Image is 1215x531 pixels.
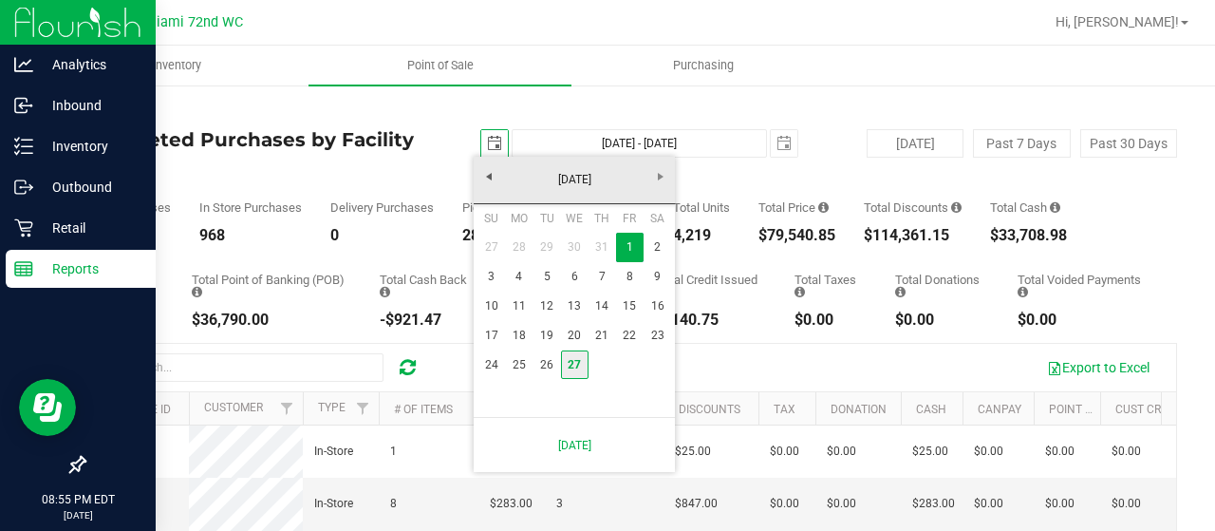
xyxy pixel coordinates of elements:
[390,443,397,461] span: 1
[505,292,533,321] a: 11
[616,233,644,262] a: 1
[505,321,533,351] a: 18
[561,292,589,321] a: 13
[616,204,644,233] th: Friday
[484,426,664,465] a: [DATE]
[308,46,571,85] a: Point of Sale
[758,201,835,214] div: Total Price
[490,495,533,513] span: $283.00
[990,201,1067,214] div: Total Cash
[9,508,147,522] p: [DATE]
[533,292,560,321] a: 12
[657,313,766,328] div: -$140.75
[974,443,1003,461] span: $0.00
[14,178,33,197] inline-svg: Outbound
[644,262,671,292] a: 9
[505,262,533,292] a: 4
[394,403,453,416] a: # of Items
[912,495,955,513] span: $283.00
[99,353,383,382] input: Search...
[673,228,730,243] div: 4,219
[14,96,33,115] inline-svg: Inbound
[895,313,989,328] div: $0.00
[1018,286,1028,298] i: Sum of all voided payment transaction amounts, excluding tips and transaction fees, for all purch...
[1112,443,1141,461] span: $0.00
[675,495,718,513] span: $847.00
[589,292,616,321] a: 14
[644,233,671,262] a: 2
[827,443,856,461] span: $0.00
[561,351,589,380] a: 27
[462,201,560,214] div: Pickup Purchases
[916,403,946,416] a: Cash
[127,57,227,74] span: Inventory
[589,321,616,351] a: 21
[771,130,797,157] span: select
[770,495,799,513] span: $0.00
[533,204,560,233] th: Tuesday
[895,274,989,298] div: Total Donations
[864,228,962,243] div: $114,361.15
[380,313,477,328] div: -$921.47
[794,286,805,298] i: Sum of the total taxes for all purchases in the date range.
[1112,495,1141,513] span: $0.00
[14,137,33,156] inline-svg: Inventory
[192,313,351,328] div: $36,790.00
[673,201,730,214] div: Total Units
[380,286,390,298] i: Sum of the cash-back amounts from rounded-up electronic payments for all purchases in the date ra...
[561,204,589,233] th: Wednesday
[380,274,477,298] div: Total Cash Back
[827,495,856,513] span: $0.00
[561,262,589,292] a: 6
[505,233,533,262] a: 28
[895,286,906,298] i: Sum of all round-up-to-next-dollar total price adjustments for all purchases in the date range.
[1056,14,1179,29] span: Hi, [PERSON_NAME]!
[477,262,505,292] a: 3
[794,313,867,328] div: $0.00
[477,351,505,380] a: 24
[1115,403,1185,416] a: Cust Credit
[477,204,505,233] th: Sunday
[330,228,434,243] div: 0
[1018,313,1149,328] div: $0.00
[589,233,616,262] a: 31
[314,443,353,461] span: In-Store
[533,321,560,351] a: 19
[644,321,671,351] a: 23
[794,274,867,298] div: Total Taxes
[644,292,671,321] a: 16
[144,14,243,30] span: Miami 72nd WC
[561,321,589,351] a: 20
[33,53,147,76] p: Analytics
[990,228,1067,243] div: $33,708.98
[657,274,766,298] div: Total Credit Issued
[505,351,533,380] a: 25
[477,321,505,351] a: 17
[477,292,505,321] a: 10
[14,55,33,74] inline-svg: Analytics
[774,403,795,416] a: Tax
[864,201,962,214] div: Total Discounts
[271,392,303,425] a: Filter
[951,201,962,214] i: Sum of the discount values applied to the all purchases in the date range.
[382,57,499,74] span: Point of Sale
[33,257,147,280] p: Reports
[318,401,346,414] a: Type
[1045,443,1075,461] span: $0.00
[199,228,302,243] div: 968
[347,392,379,425] a: Filter
[912,443,948,461] span: $25.00
[1050,201,1060,214] i: Sum of the successful, non-voided cash payment transactions for all purchases in the date range. ...
[561,233,589,262] a: 30
[330,201,434,214] div: Delivery Purchases
[14,259,33,278] inline-svg: Reports
[616,292,644,321] a: 15
[616,262,644,292] a: 8
[390,495,397,513] span: 8
[192,286,202,298] i: Sum of the successful, non-voided point-of-banking payment transactions, both via payment termina...
[33,217,147,239] p: Retail
[758,228,835,243] div: $79,540.85
[1080,129,1177,158] button: Past 30 Days
[46,46,308,85] a: Inventory
[616,233,644,262] td: Current focused date is Friday, August 01, 2025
